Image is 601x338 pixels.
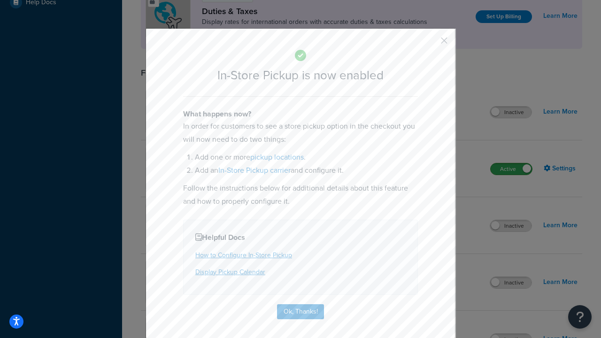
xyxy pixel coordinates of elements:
p: Follow the instructions below for additional details about this feature and how to properly confi... [183,182,418,208]
button: Ok, Thanks! [277,304,324,319]
a: pickup locations [250,152,304,162]
a: How to Configure In-Store Pickup [195,250,292,260]
h2: In-Store Pickup is now enabled [183,69,418,82]
a: In-Store Pickup carrier [218,165,291,176]
h4: What happens now? [183,108,418,120]
li: Add an and configure it. [195,164,418,177]
h4: Helpful Docs [195,232,406,243]
li: Add one or more . [195,151,418,164]
a: Display Pickup Calendar [195,267,265,277]
p: In order for customers to see a store pickup option in the checkout you will now need to do two t... [183,120,418,146]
